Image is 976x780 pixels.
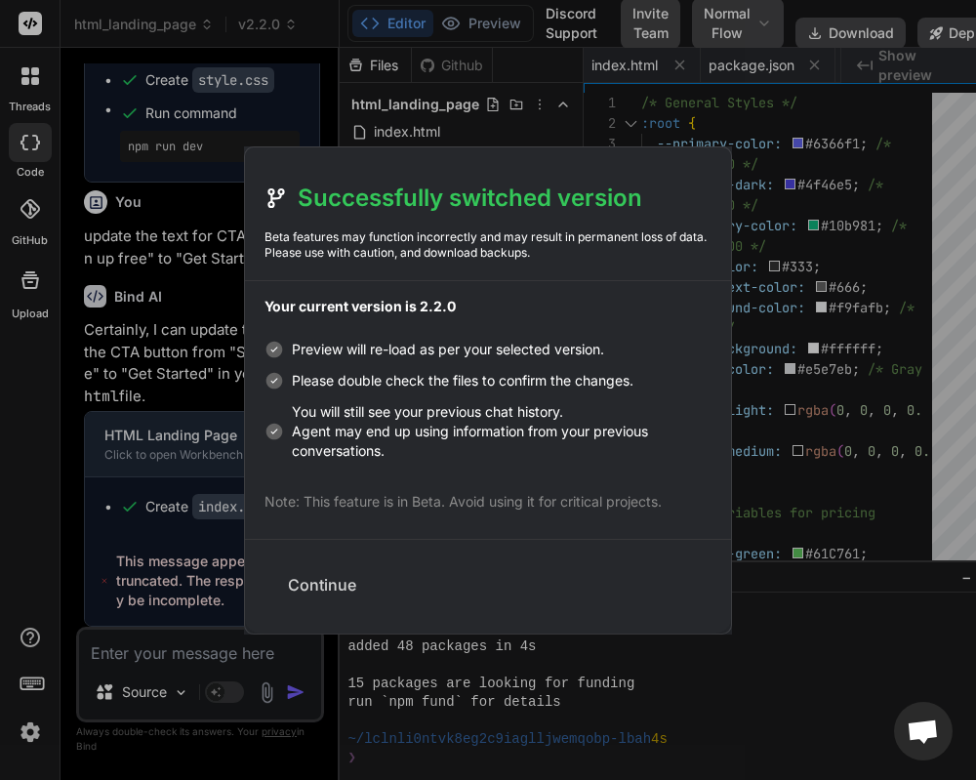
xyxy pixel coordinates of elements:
[894,702,953,760] div: Open chat
[245,229,731,281] p: Beta features may function incorrectly and may result in permanent loss of data. Please use with ...
[292,402,712,461] span: You will still see your previous chat history. Agent may end up using information from your previ...
[245,183,731,214] h2: Successfully switched version
[245,492,731,540] p: Note: This feature is in Beta. Avoid using it for critical projects.
[292,371,633,390] span: Please double check the files to confirm the changes.
[245,297,731,316] p: Your current version is 2.2.0
[292,340,604,359] span: Preview will re-load as per your selected version.
[272,563,372,606] button: Continue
